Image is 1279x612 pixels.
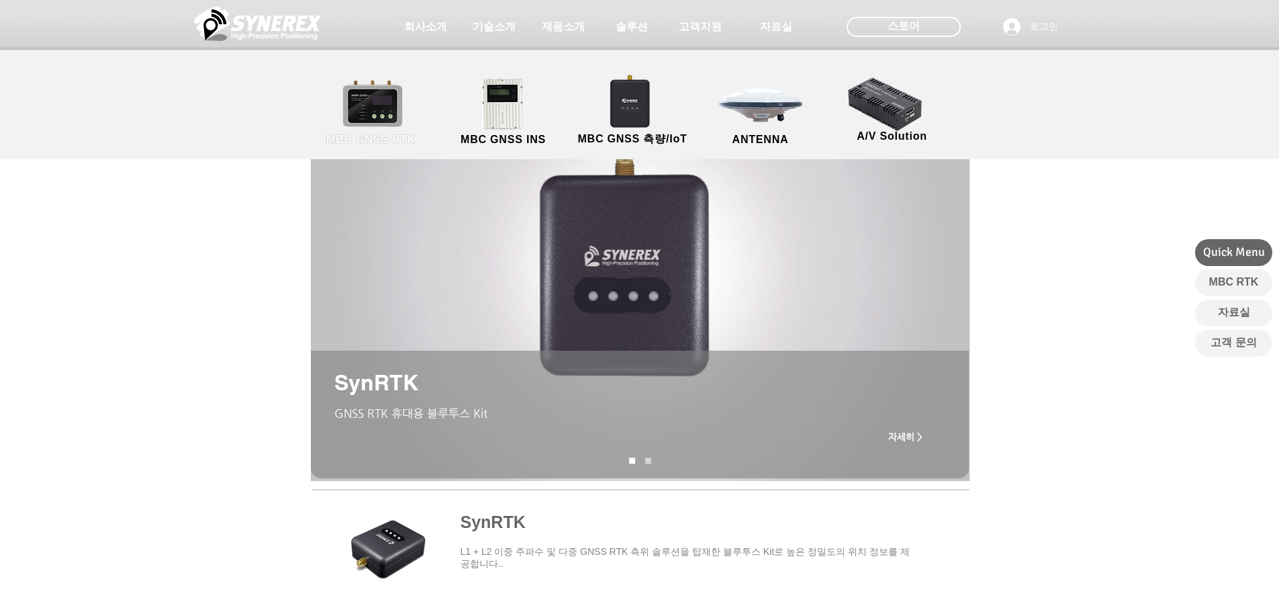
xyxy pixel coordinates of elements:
span: 회사소개 [404,20,447,34]
img: MGI2000_front-removebg-preview (1).png [464,75,547,133]
span: 제품소개 [542,20,585,34]
span: 기술소개 [473,20,516,34]
a: 고객 문의 [1195,330,1272,357]
a: 고객지원 [667,13,734,40]
a: ANTENNA [700,77,821,148]
a: 제품소개 [530,13,597,40]
a: 회사소개 [392,13,459,40]
span: GNSS RTK 휴대용 블루투스 Kit [334,406,487,420]
a: SynRNK [629,458,635,464]
span: SynRTK [334,369,418,395]
span: 로그인 [1025,20,1063,34]
span: 자료실 [1218,305,1250,320]
span: 스토어 [888,19,920,34]
span: 솔루션 [616,20,648,34]
div: Quick Menu [1195,239,1272,266]
span: ANTENNA [732,134,789,146]
nav: 슬라이드 [624,458,657,464]
span: MBC GNSS RTK [326,134,416,146]
a: MBC GNSS INS [443,77,564,148]
a: MBC RTK [1195,269,1272,296]
button: 로그인 [994,14,1068,40]
span: 자세히 > [888,431,922,442]
a: MBC GNSS 측량/IoT [567,77,698,148]
div: 스토어 [847,17,961,37]
iframe: Wix Chat [1031,554,1279,612]
img: 씨너렉스_White_simbol_대지 1.png [194,3,322,44]
a: 자료실 [1195,300,1272,326]
span: MBC GNSS 측량/IoT [577,132,687,146]
span: 고객지원 [679,20,722,34]
span: 자료실 [760,20,792,34]
a: 기술소개 [461,13,528,40]
a: 자세히 > [879,423,933,450]
img: SynRTK 배경 있는 거.jpg [311,49,970,481]
span: MBC GNSS INS [461,134,546,146]
a: MBC GNSS RTK [311,77,432,148]
span: 고객 문의 [1211,335,1256,350]
span: Quick Menu [1203,244,1265,261]
a: 자료실 [743,13,810,40]
a: 솔루션 [598,13,665,40]
img: SynRTK__.png [597,67,665,135]
span: MBC RTK [1209,275,1259,290]
a: A/V Solution [832,74,953,144]
div: 슬라이드쇼 [311,49,970,481]
span: A/V Solution [857,130,927,142]
a: SynRNK [645,458,651,464]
